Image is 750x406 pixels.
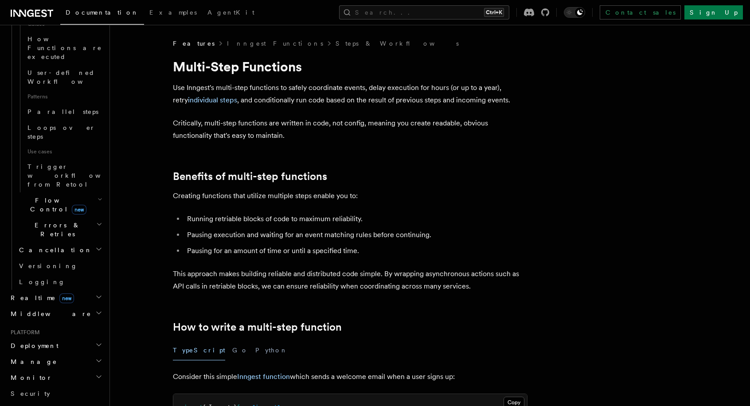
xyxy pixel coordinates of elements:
p: Creating functions that utilize multiple steps enable you to: [173,190,527,202]
span: new [72,205,86,215]
span: Parallel steps [27,108,98,115]
span: Loops over steps [27,124,95,140]
span: Versioning [19,262,78,269]
a: Security [7,386,104,402]
span: Features [173,39,215,48]
button: Monitor [7,370,104,386]
span: Examples [149,9,197,16]
a: Steps & Workflows [336,39,459,48]
a: Documentation [60,3,144,25]
button: Realtimenew [7,290,104,306]
a: Versioning [16,258,104,274]
button: Go [232,340,248,360]
a: Inngest function [237,372,290,381]
li: Running retriable blocks of code to maximum reliability. [184,213,527,225]
a: Loops over steps [24,120,104,144]
a: AgentKit [202,3,260,24]
button: Search...Ctrl+K [339,5,509,20]
span: Manage [7,357,57,366]
span: Platform [7,329,40,336]
button: Deployment [7,338,104,354]
p: Consider this simple which sends a welcome email when a user signs up: [173,371,527,383]
button: Cancellation [16,242,104,258]
span: Use cases [24,144,104,159]
a: How Functions are executed [24,31,104,65]
a: How to write a multi-step function [173,321,342,333]
span: User-defined Workflows [27,69,107,85]
span: Cancellation [16,246,92,254]
span: new [59,293,74,303]
h1: Multi-Step Functions [173,59,527,74]
span: AgentKit [207,9,254,16]
span: How Functions are executed [27,35,102,60]
span: Documentation [66,9,139,16]
li: Pausing for an amount of time or until a specified time. [184,245,527,257]
a: Benefits of multi-step functions [173,170,327,183]
button: Errors & Retries [16,217,104,242]
span: Security [11,390,50,397]
span: Realtime [7,293,74,302]
a: Contact sales [600,5,681,20]
button: Toggle dark mode [564,7,585,18]
a: individual steps [188,96,237,104]
a: User-defined Workflows [24,65,104,90]
a: Sign Up [684,5,743,20]
a: Parallel steps [24,104,104,120]
a: Inngest Functions [227,39,323,48]
kbd: Ctrl+K [484,8,504,17]
button: Middleware [7,306,104,322]
button: TypeScript [173,340,225,360]
p: Use Inngest's multi-step functions to safely coordinate events, delay execution for hours (or up ... [173,82,527,106]
button: Python [255,340,288,360]
span: Logging [19,278,65,285]
li: Pausing execution and waiting for an event matching rules before continuing. [184,229,527,241]
span: Errors & Retries [16,221,96,238]
span: Monitor [7,373,52,382]
button: Manage [7,354,104,370]
span: Deployment [7,341,59,350]
a: Trigger workflows from Retool [24,159,104,192]
button: Flow Controlnew [16,192,104,217]
span: Flow Control [16,196,98,214]
p: This approach makes building reliable and distributed code simple. By wrapping asynchronous actio... [173,268,527,293]
span: Middleware [7,309,91,318]
a: Logging [16,274,104,290]
a: Examples [144,3,202,24]
span: Trigger workflows from Retool [27,163,125,188]
span: Patterns [24,90,104,104]
p: Critically, multi-step functions are written in code, not config, meaning you create readable, ob... [173,117,527,142]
